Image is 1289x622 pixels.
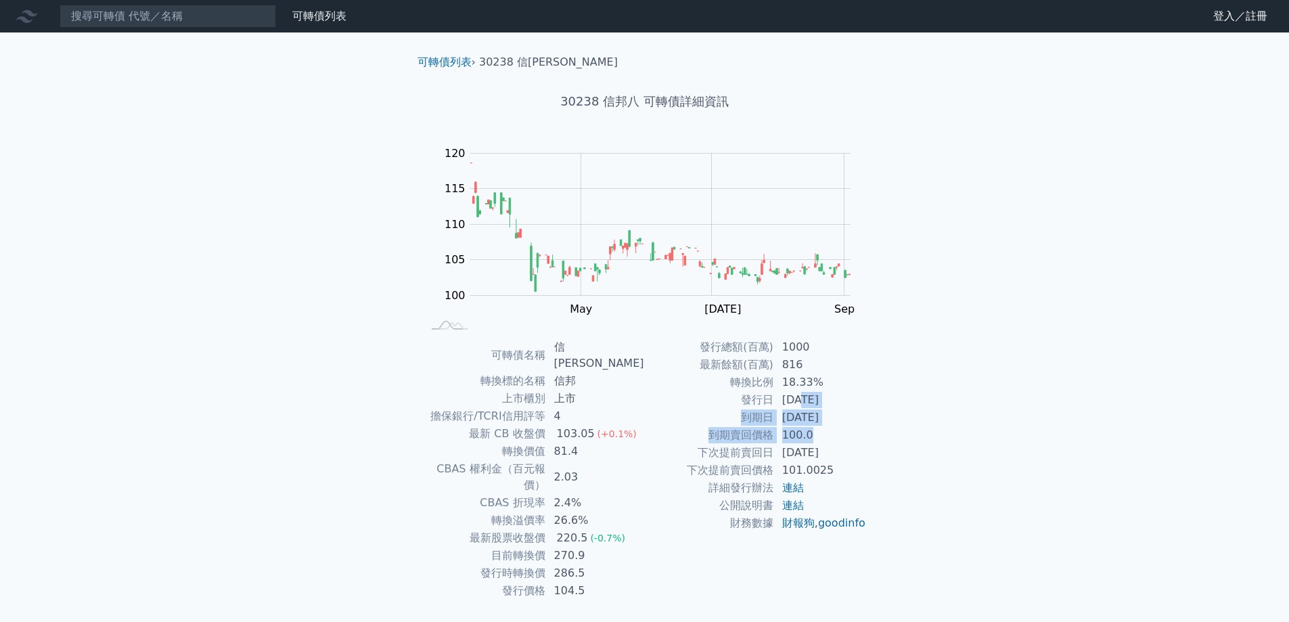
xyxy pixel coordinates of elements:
tspan: [DATE] [704,303,741,315]
td: 270.9 [546,547,645,564]
td: 信邦 [546,372,645,390]
tspan: 110 [445,218,466,231]
a: goodinfo [818,516,865,529]
td: 4 [546,407,645,425]
td: 26.6% [546,512,645,529]
span: (+0.1%) [597,428,637,439]
td: 轉換標的名稱 [423,372,546,390]
td: [DATE] [774,409,867,426]
td: 下次提前賣回日 [645,444,774,462]
td: 2.4% [546,494,645,512]
li: 30238 信[PERSON_NAME] [479,54,618,70]
tspan: May [570,303,592,315]
td: 發行價格 [423,582,546,600]
span: (-0.7%) [590,533,625,543]
a: 連結 [782,499,804,512]
td: 最新 CB 收盤價 [423,425,546,443]
td: 轉換比例 [645,374,774,391]
a: 連結 [782,481,804,494]
td: 財務數據 [645,514,774,532]
td: 詳細發行辦法 [645,479,774,497]
td: 轉換價值 [423,443,546,460]
a: 財報狗 [782,516,815,529]
td: CBAS 折現率 [423,494,546,512]
td: 發行日 [645,391,774,409]
h1: 30238 信邦八 可轉債詳細資訊 [407,92,883,111]
td: 可轉債名稱 [423,338,546,372]
a: 登入／註冊 [1202,5,1278,27]
td: 信[PERSON_NAME] [546,338,645,372]
td: 公開說明書 [645,497,774,514]
td: 81.4 [546,443,645,460]
td: 目前轉換價 [423,547,546,564]
td: 轉換溢價率 [423,512,546,529]
li: › [417,54,476,70]
td: 擔保銀行/TCRI信用評等 [423,407,546,425]
td: 1000 [774,338,867,356]
tspan: Sep [834,303,855,315]
td: 100.0 [774,426,867,444]
tspan: 105 [445,253,466,266]
td: 上市櫃別 [423,390,546,407]
td: 286.5 [546,564,645,582]
td: 到期日 [645,409,774,426]
td: CBAS 權利金（百元報價） [423,460,546,494]
td: 最新股票收盤價 [423,529,546,547]
td: , [774,514,867,532]
tspan: 115 [445,182,466,195]
a: 可轉債列表 [417,55,472,68]
div: 220.5 [554,530,591,546]
td: 發行總額(百萬) [645,338,774,356]
td: 下次提前賣回價格 [645,462,774,479]
td: 上市 [546,390,645,407]
div: 103.05 [554,426,597,442]
td: 18.33% [774,374,867,391]
td: 2.03 [546,460,645,494]
td: 816 [774,356,867,374]
td: 發行時轉換價 [423,564,546,582]
td: 104.5 [546,582,645,600]
tspan: 100 [445,289,466,302]
a: 可轉債列表 [292,9,346,22]
td: 101.0025 [774,462,867,479]
input: 搜尋可轉債 代號／名稱 [60,5,276,28]
td: [DATE] [774,391,867,409]
g: Chart [438,147,871,315]
tspan: 120 [445,147,466,160]
td: 到期賣回價格 [645,426,774,444]
td: 最新餘額(百萬) [645,356,774,374]
td: [DATE] [774,444,867,462]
